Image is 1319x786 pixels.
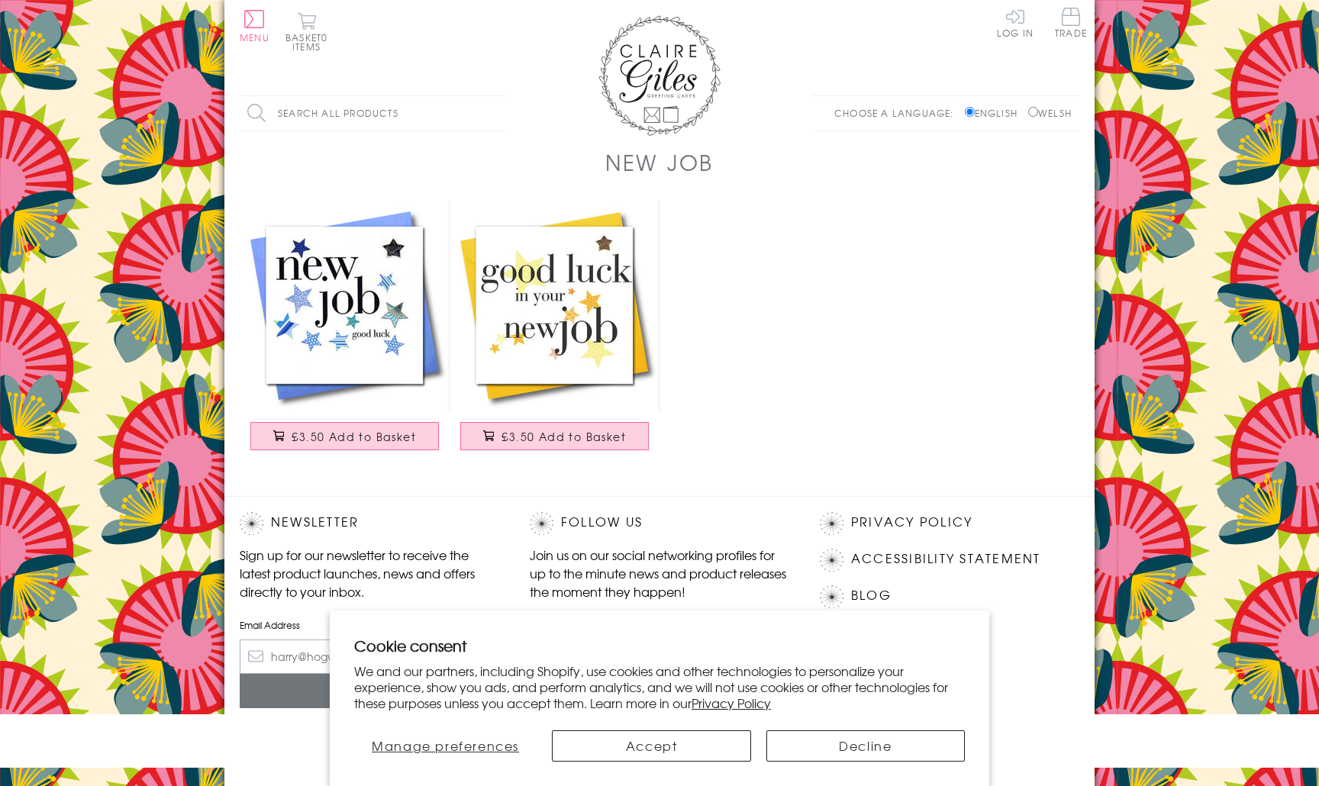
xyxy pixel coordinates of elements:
span: Menu [240,31,269,44]
span: Trade [1055,8,1087,37]
a: Blog [851,585,892,606]
h2: Cookie consent [354,635,965,656]
a: Log In [997,8,1034,37]
h2: Newsletter [240,512,499,535]
a: Accessibility Statement [851,549,1041,569]
p: Sign up for our newsletter to receive the latest product launches, news and offers directly to yo... [240,546,499,601]
input: Welsh [1028,107,1038,117]
label: Email Address [240,618,499,632]
button: Accept [552,730,750,762]
label: Welsh [1028,106,1072,120]
button: £3.50 Add to Basket [250,422,440,450]
span: 0 items [292,31,327,53]
p: We and our partners, including Shopify, use cookies and other technologies to personalize your ex... [354,663,965,710]
input: Search [492,96,507,130]
a: New Job Card, Good Luck, Embellished with a padded star £3.50 Add to Basket [450,201,659,465]
button: Decline [766,730,965,762]
img: New Job Card, Blue Stars, Good Luck, padded star embellished [240,201,450,411]
input: English [965,107,975,117]
span: Manage preferences [372,736,519,755]
input: Subscribe [240,674,499,708]
img: Claire Giles Greetings Cards [598,15,721,136]
a: Trade [1055,8,1087,40]
button: Manage preferences [354,730,537,762]
img: New Job Card, Good Luck, Embellished with a padded star [450,201,659,411]
a: New Job Card, Blue Stars, Good Luck, padded star embellished £3.50 Add to Basket [240,201,450,465]
h2: Follow Us [530,512,789,535]
p: Join us on our social networking profiles for up to the minute news and product releases the mome... [530,546,789,601]
a: Privacy Policy [851,512,972,533]
button: Menu [240,10,269,42]
label: English [965,106,1025,120]
span: £3.50 Add to Basket [501,429,626,444]
h1: New Job [605,147,714,178]
input: Search all products [240,96,507,130]
button: Basket0 items [285,12,327,51]
button: £3.50 Add to Basket [460,422,650,450]
span: £3.50 Add to Basket [292,429,416,444]
input: harry@hogwarts.edu [240,639,499,674]
p: Choose a language: [834,106,962,120]
a: Privacy Policy [692,694,771,712]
